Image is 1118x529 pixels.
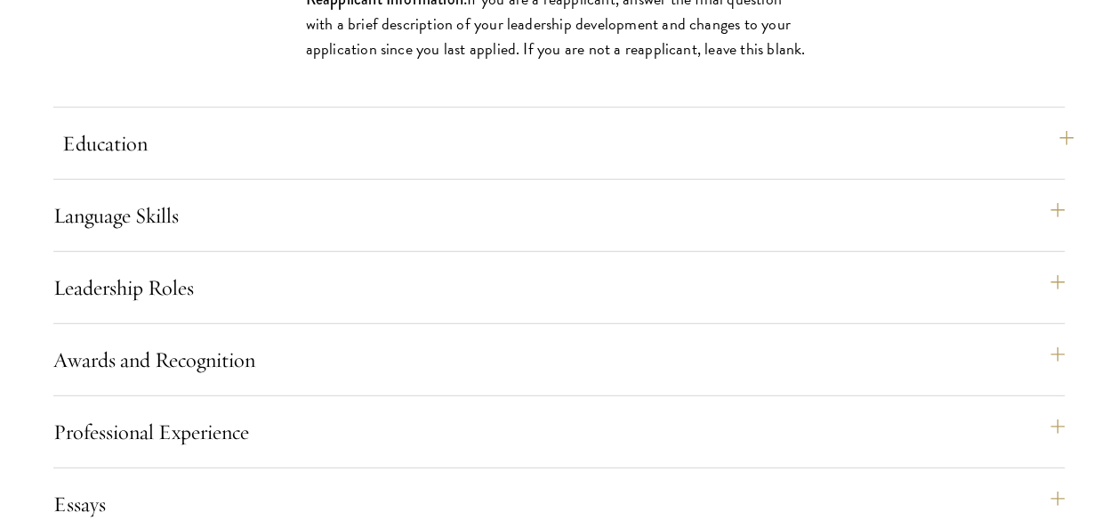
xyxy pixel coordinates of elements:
[53,411,1065,453] button: Professional Experience
[62,122,1074,165] button: Education
[53,338,1065,381] button: Awards and Recognition
[53,194,1065,237] button: Language Skills
[53,483,1065,525] button: Essays
[53,266,1065,309] button: Leadership Roles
